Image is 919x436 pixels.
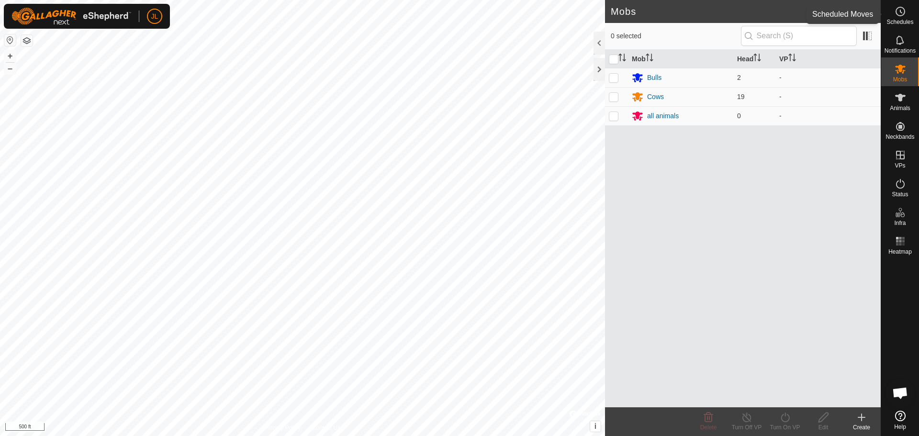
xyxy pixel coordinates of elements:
span: Delete [700,424,717,431]
span: Animals [890,105,910,111]
span: Heatmap [888,249,912,255]
span: Neckbands [885,134,914,140]
p-sorticon: Activate to sort [788,55,796,63]
button: Reset Map [4,34,16,46]
button: Map Layers [21,35,33,46]
h2: Mobs [611,6,866,17]
span: Notifications [885,48,916,54]
button: – [4,63,16,74]
span: 3 [866,4,871,19]
div: Create [842,423,881,432]
span: Help [894,424,906,430]
span: i [594,422,596,430]
span: JL [151,11,158,22]
span: VPs [895,163,905,168]
span: 19 [737,93,745,101]
td: - [775,87,881,106]
input: Search (S) [741,26,857,46]
span: Status [892,191,908,197]
div: Turn Off VP [728,423,766,432]
span: 0 selected [611,31,741,41]
button: i [590,421,601,432]
p-sorticon: Activate to sort [618,55,626,63]
span: 2 [737,74,741,81]
div: Edit [804,423,842,432]
button: + [4,50,16,62]
a: Contact Us [312,424,340,432]
th: VP [775,50,881,68]
td: - [775,68,881,87]
span: Schedules [886,19,913,25]
div: all animals [647,111,679,121]
a: Privacy Policy [265,424,301,432]
a: Help [881,407,919,434]
p-sorticon: Activate to sort [753,55,761,63]
span: Infra [894,220,906,226]
th: Head [733,50,775,68]
span: Mobs [893,77,907,82]
div: Bulls [647,73,661,83]
div: Cows [647,92,664,102]
span: 0 [737,112,741,120]
th: Mob [628,50,733,68]
td: - [775,106,881,125]
div: Turn On VP [766,423,804,432]
a: Open chat [886,379,915,407]
img: Gallagher Logo [11,8,131,25]
p-sorticon: Activate to sort [646,55,653,63]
